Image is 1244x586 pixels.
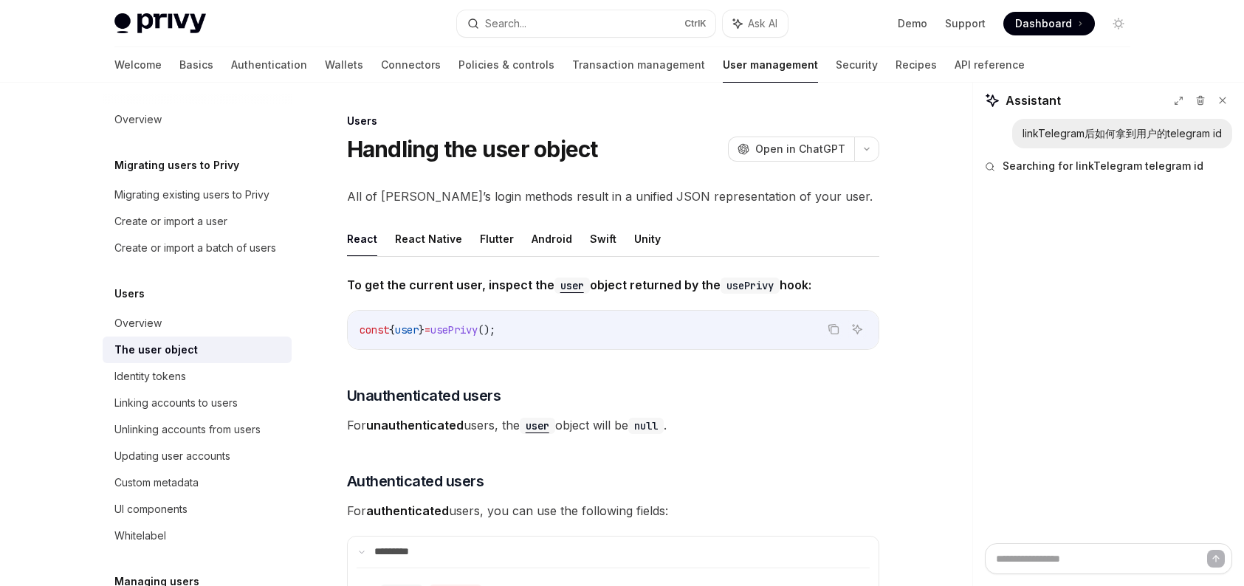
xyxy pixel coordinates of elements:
[114,213,227,230] div: Create or import a user
[347,221,377,256] button: React
[231,47,307,83] a: Authentication
[103,390,292,416] a: Linking accounts to users
[945,16,986,31] a: Support
[955,47,1025,83] a: API reference
[458,47,554,83] a: Policies & controls
[480,221,514,256] button: Flutter
[684,18,707,30] span: Ctrl K
[103,443,292,469] a: Updating user accounts
[347,136,598,162] h1: Handling the user object
[572,47,705,83] a: Transaction management
[848,320,867,339] button: Ask AI
[824,320,843,339] button: Copy the contents from the code block
[360,323,389,337] span: const
[395,221,462,256] button: React Native
[723,10,788,37] button: Ask AI
[1003,159,1203,173] span: Searching for linkTelegram telegram id
[1003,12,1095,35] a: Dashboard
[347,186,879,207] span: All of [PERSON_NAME]’s login methods result in a unified JSON representation of your user.
[114,421,261,438] div: Unlinking accounts from users
[755,142,845,156] span: Open in ChatGPT
[114,394,238,412] div: Linking accounts to users
[114,527,166,545] div: Whitelabel
[114,47,162,83] a: Welcome
[114,368,186,385] div: Identity tokens
[898,16,927,31] a: Demo
[366,418,464,432] strong: unauthenticated
[347,385,501,406] span: Unauthenticated users
[114,13,206,34] img: light logo
[748,16,777,31] span: Ask AI
[419,323,425,337] span: }
[114,285,145,303] h5: Users
[1107,12,1130,35] button: Toggle dark mode
[1015,16,1072,31] span: Dashboard
[554,278,590,292] a: user
[347,471,484,492] span: Authenticated users
[103,310,292,337] a: Overview
[389,323,395,337] span: {
[532,221,572,256] button: Android
[103,337,292,363] a: The user object
[114,186,269,204] div: Migrating existing users to Privy
[590,221,616,256] button: Swift
[347,278,811,292] strong: To get the current user, inspect the object returned by the hook:
[366,503,449,518] strong: authenticated
[554,278,590,294] code: user
[347,500,879,521] span: For users, you can use the following fields:
[103,416,292,443] a: Unlinking accounts from users
[430,323,478,337] span: usePrivy
[103,496,292,523] a: UI components
[325,47,363,83] a: Wallets
[114,314,162,332] div: Overview
[1207,550,1225,568] button: Send message
[457,10,715,37] button: Search...CtrlK
[1006,92,1061,109] span: Assistant
[896,47,937,83] a: Recipes
[114,474,199,492] div: Custom metadata
[103,106,292,133] a: Overview
[1023,126,1222,141] div: linkTelegram后如何拿到用户的telegram id
[103,469,292,496] a: Custom metadata
[103,208,292,235] a: Create or import a user
[114,500,188,518] div: UI components
[485,15,526,32] div: Search...
[103,182,292,208] a: Migrating existing users to Privy
[347,415,879,435] span: For users, the object will be .
[114,447,230,465] div: Updating user accounts
[520,418,555,432] a: user
[114,156,239,174] h5: Migrating users to Privy
[103,363,292,390] a: Identity tokens
[985,159,1232,173] button: Searching for linkTelegram telegram id
[425,323,430,337] span: =
[520,418,555,434] code: user
[721,278,780,294] code: usePrivy
[179,47,213,83] a: Basics
[395,323,419,337] span: user
[634,221,661,256] button: Unity
[114,239,276,257] div: Create or import a batch of users
[114,111,162,128] div: Overview
[347,114,879,128] div: Users
[114,341,198,359] div: The user object
[381,47,441,83] a: Connectors
[103,523,292,549] a: Whitelabel
[728,137,854,162] button: Open in ChatGPT
[103,235,292,261] a: Create or import a batch of users
[723,47,818,83] a: User management
[478,323,495,337] span: ();
[836,47,878,83] a: Security
[628,418,664,434] code: null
